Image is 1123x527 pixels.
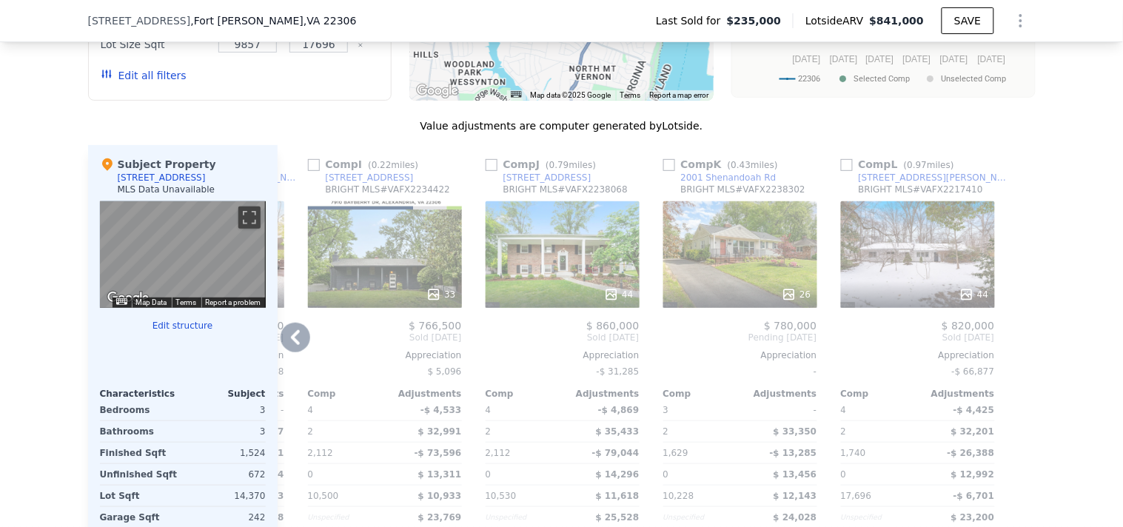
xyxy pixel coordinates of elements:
[774,469,817,480] span: $ 13,456
[100,400,180,420] div: Bedrooms
[663,421,737,442] div: 2
[830,54,858,64] text: [DATE]
[308,469,314,480] span: 0
[101,68,187,83] button: Edit all filters
[486,157,603,172] div: Comp J
[418,491,462,501] span: $ 10,933
[799,74,821,84] text: 22306
[597,366,640,377] span: -$ 31,285
[854,74,911,84] text: Selected Comp
[486,491,517,501] span: 10,530
[486,349,640,361] div: Appreciation
[681,172,777,184] div: 2001 Shenandoah Rd
[100,421,180,442] div: Bathrooms
[774,491,817,501] span: $ 12,143
[100,443,180,463] div: Finished Sqft
[722,160,784,170] span: ( miles)
[596,426,640,437] span: $ 35,433
[418,512,462,523] span: $ 23,769
[731,160,751,170] span: 0.43
[486,448,511,458] span: 2,112
[841,491,872,501] span: 17,696
[656,13,727,28] span: Last Sold for
[865,54,894,64] text: [DATE]
[596,491,640,501] span: $ 11,618
[953,491,994,501] span: -$ 6,701
[100,157,216,172] div: Subject Property
[942,320,994,332] span: $ 820,000
[116,298,127,305] button: Keyboard shortcuts
[206,298,261,306] a: Report a problem
[596,469,640,480] span: $ 14,296
[118,172,206,184] div: [STREET_ADDRESS]
[793,54,821,64] text: [DATE]
[503,184,628,195] div: BRIGHT MLS # VAFX2238068
[186,464,266,485] div: 672
[743,400,817,420] div: -
[841,448,866,458] span: 1,740
[409,320,461,332] span: $ 766,500
[101,34,209,55] div: Lot Size Sqft
[428,366,462,377] span: $ 5,096
[486,421,560,442] div: 2
[663,361,817,382] div: -
[942,74,1007,84] text: Unselected Comp
[764,320,817,332] span: $ 780,000
[420,405,461,415] span: -$ 4,533
[326,172,414,184] div: [STREET_ADDRESS]
[870,15,925,27] span: $841,000
[604,287,633,302] div: 44
[841,332,995,343] span: Sold [DATE]
[681,184,806,195] div: BRIGHT MLS # VAFX2238302
[308,448,333,458] span: 2,112
[663,332,817,343] span: Pending [DATE]
[104,289,152,308] img: Google
[951,512,995,523] span: $ 23,200
[418,426,462,437] span: $ 32,991
[1006,6,1036,36] button: Show Options
[620,91,641,99] a: Terms (opens in new tab)
[503,172,591,184] div: [STREET_ADDRESS]
[663,157,784,172] div: Comp K
[186,486,266,506] div: 14,370
[859,184,984,195] div: BRIGHT MLS # VAFX2217410
[304,15,357,27] span: , VA 22306
[951,469,995,480] span: $ 12,992
[308,405,314,415] span: 4
[586,320,639,332] span: $ 860,000
[918,388,995,400] div: Adjustments
[136,298,167,308] button: Map Data
[308,172,414,184] a: [STREET_ADDRESS]
[596,512,640,523] span: $ 25,528
[486,172,591,184] a: [STREET_ADDRESS]
[841,405,847,415] span: 4
[663,388,740,400] div: Comp
[100,201,266,308] div: Street View
[531,91,611,99] span: Map data ©2025 Google
[663,448,688,458] span: 1,629
[308,349,462,361] div: Appreciation
[563,388,640,400] div: Adjustments
[663,491,694,501] span: 10,228
[774,512,817,523] span: $ 24,028
[100,201,266,308] div: Map
[100,388,183,400] div: Characteristics
[952,366,995,377] span: -$ 66,877
[663,405,669,415] span: 3
[650,91,709,99] a: Report a map error
[598,405,639,415] span: -$ 4,869
[841,421,915,442] div: 2
[186,421,266,442] div: 3
[183,388,266,400] div: Subject
[940,54,968,64] text: [DATE]
[415,448,462,458] span: -$ 73,596
[959,287,988,302] div: 44
[898,160,960,170] span: ( miles)
[663,469,669,480] span: 0
[663,172,777,184] a: 2001 Shenandoah Rd
[104,289,152,308] a: Open this area in Google Maps (opens a new window)
[308,491,339,501] span: 10,500
[372,160,392,170] span: 0.22
[308,157,425,172] div: Comp I
[238,207,261,229] button: Toggle fullscreen view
